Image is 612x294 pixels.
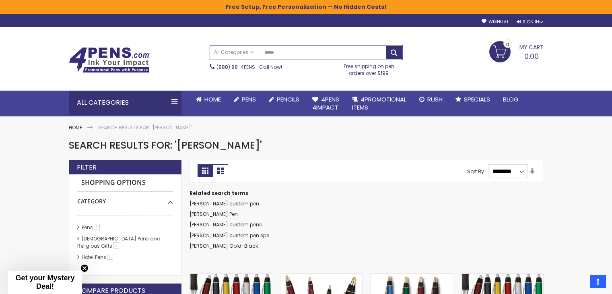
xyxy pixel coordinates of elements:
span: 1 [107,254,113,260]
button: Close teaser [80,264,89,272]
dt: Related search terms [190,190,544,197]
span: Pens [242,95,256,104]
span: Blog [503,95,519,104]
span: Get your Mystery Deal! [15,274,74,290]
a: Barton Gold Pen [371,273,453,280]
a: Blog [497,91,525,108]
iframe: Google Customer Reviews [546,272,612,294]
span: 3 [94,224,100,230]
span: Search results for: '[PERSON_NAME]' [69,139,262,152]
a: [PERSON_NAME] Pen [190,211,238,217]
a: 4PROMOTIONALITEMS [346,91,413,117]
span: Home [204,95,221,104]
a: (888) 88-4PENS [216,64,255,70]
a: All Categories [210,46,258,59]
a: Pens3 [80,224,103,231]
a: Home [69,124,82,131]
strong: Shopping Options [77,174,173,192]
span: All Categories [214,49,254,56]
a: Wishlist [482,19,509,25]
span: 4Pens 4impact [312,95,339,112]
strong: Search results for: '[PERSON_NAME]' [98,124,192,131]
a: [PERSON_NAME] custom pens [190,221,262,228]
span: 0 [506,41,509,48]
a: The Barton Wedding Pen - Gold Trim [280,273,362,280]
div: Category [77,192,173,205]
img: 4Pens Custom Pens and Promotional Products [69,47,149,73]
span: 1 [113,242,119,248]
strong: Grid [198,164,213,177]
div: Free shipping on pen orders over $199 [335,60,403,76]
span: 0.00 [524,51,539,61]
a: Pencils [262,91,306,108]
div: All Categories [69,91,181,115]
a: [PERSON_NAME] Gold-Black [190,242,258,249]
a: Home [190,91,227,108]
span: - Call Now! [216,64,282,70]
a: Pens [227,91,262,108]
a: Specials [449,91,497,108]
span: Pencils [277,95,299,104]
a: The Barton Custom Pens Special Offer [462,273,543,280]
a: [PERSON_NAME] custom pen [190,200,259,207]
a: 0.00 0 [489,41,544,61]
a: [PERSON_NAME] custom pen spe [190,232,269,239]
div: Get your Mystery Deal!Close teaser [8,271,82,294]
a: [DEMOGRAPHIC_DATA] Pens and Religious Gifts1 [77,235,161,249]
label: Sort By [467,168,484,174]
span: Rush [427,95,443,104]
div: Sign In [517,19,543,25]
strong: Filter [77,163,97,172]
a: Barton Pen [190,273,272,280]
a: 4Pens4impact [306,91,346,117]
span: Specials [464,95,490,104]
a: Rush [413,91,449,108]
a: Hotel Pens​1 [80,254,116,261]
span: 4PROMOTIONAL ITEMS [352,95,406,112]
